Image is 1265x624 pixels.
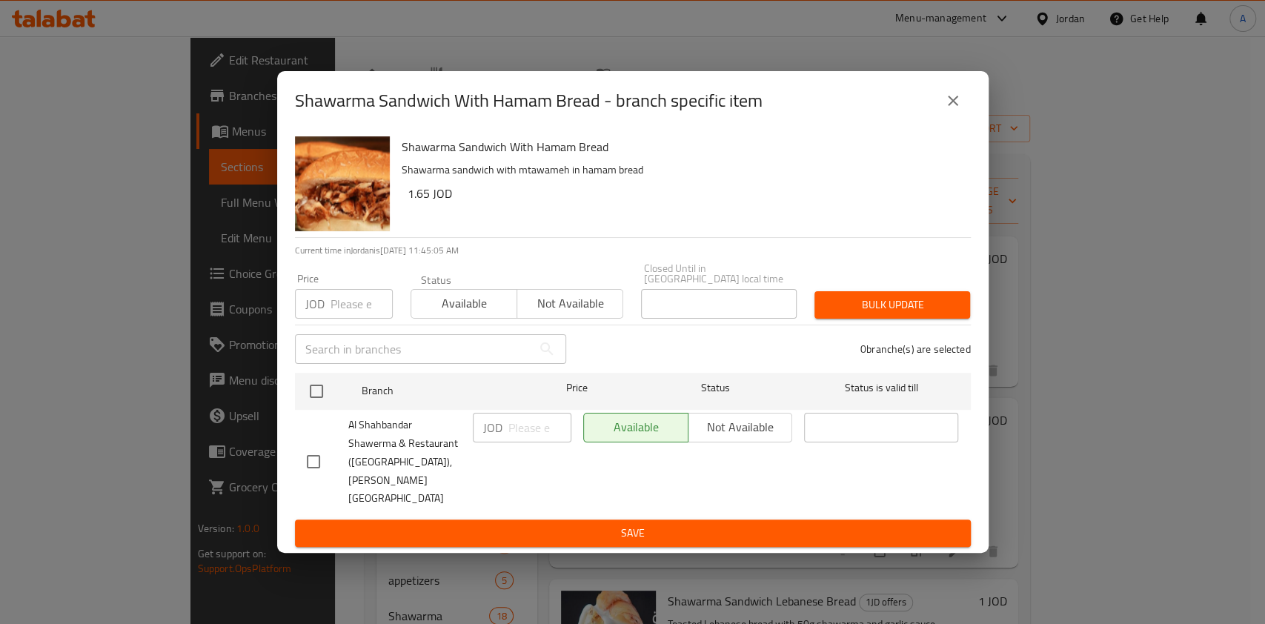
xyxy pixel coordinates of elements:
h6: 1.65 JOD [408,183,959,204]
span: Branch [362,382,516,400]
button: Available [411,289,517,319]
input: Search in branches [295,334,532,364]
span: Status [638,379,792,397]
button: Not available [517,289,623,319]
h6: Shawarma Sandwich With Hamam Bread [402,136,959,157]
input: Please enter price [508,413,571,442]
button: Bulk update [814,291,970,319]
img: Shawarma Sandwich With Hamam Bread [295,136,390,231]
p: Current time in Jordan is [DATE] 11:45:05 AM [295,244,971,257]
span: Price [528,379,626,397]
span: Save [307,524,959,542]
button: Save [295,520,971,547]
p: 0 branche(s) are selected [860,342,971,356]
input: Please enter price [331,289,393,319]
p: JOD [483,419,502,437]
p: JOD [305,295,325,313]
span: Available [417,293,511,314]
p: Shawarma sandwich with mtawameh in hamam bread [402,161,959,179]
span: Status is valid till [804,379,958,397]
span: Bulk update [826,296,958,314]
span: Al Shahbandar Shawerma & Restaurant ([GEOGRAPHIC_DATA]), [PERSON_NAME][GEOGRAPHIC_DATA] [348,416,461,508]
span: Not available [523,293,617,314]
h2: Shawarma Sandwich With Hamam Bread - branch specific item [295,89,763,113]
button: close [935,83,971,119]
